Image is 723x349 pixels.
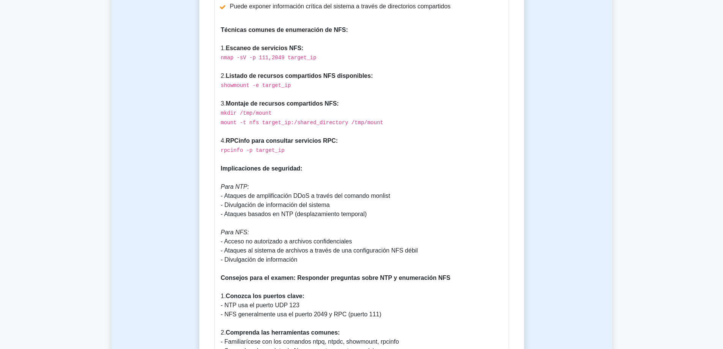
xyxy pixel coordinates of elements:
[221,45,226,51] font: 1.
[221,27,348,33] font: Técnicas comunes de enumeración de NFS:
[226,329,340,336] font: Comprenda las herramientas comunes:
[221,256,298,263] font: - Divulgación de información
[221,165,302,172] font: Implicaciones de seguridad:
[221,82,291,88] code: showmount -e target_ip
[221,137,226,144] font: 4.
[221,293,226,299] font: 1.
[221,55,317,61] code: nmap -sV -p 111,2049 target_ip
[221,338,399,345] font: - Familiarícese con los comandos ntpq, ntpdc, showmount, rpcinfo
[221,247,418,254] font: - Ataques al sistema de archivos a través de una configuración NFS débil
[221,202,330,208] font: - Divulgación de información del sistema
[226,137,338,144] font: RPCinfo para consultar servicios RPC:
[221,238,352,245] font: - Acceso no autorizado a archivos confidenciales
[226,73,373,79] font: Listado de recursos compartidos NFS disponibles:
[221,73,226,79] font: 2.
[230,3,451,9] font: Puede exponer información crítica del sistema a través de directorios compartidos
[226,293,304,299] font: Conozca los puertos clave:
[221,147,285,153] code: rpcinfo -p target_ip
[226,100,339,107] font: Montaje de recursos compartidos NFS:
[221,211,367,217] font: - Ataques basados ​​en NTP (desplazamiento temporal)
[221,193,390,199] font: - Ataques de amplificación DDoS a través del comando monlist
[221,183,249,190] font: Para NTP:
[221,311,381,317] font: - NFS generalmente usa el puerto 2049 y RPC (puerto 111)
[221,120,383,126] code: mount -t nfs target_ip:/shared_directory /tmp/mount
[221,110,272,116] code: mkdir /tmp/mount
[226,45,304,51] font: Escaneo de servicios NFS:
[221,329,226,336] font: 2.
[221,302,300,308] font: - NTP usa el puerto UDP 123
[221,275,450,281] font: Consejos para el examen: Responder preguntas sobre NTP y enumeración NFS
[221,229,249,235] font: Para NFS:
[221,100,226,107] font: 3.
